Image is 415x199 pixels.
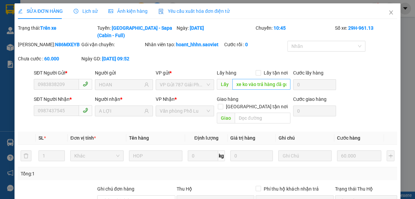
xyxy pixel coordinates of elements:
[293,106,336,116] input: Cước giao hàng
[95,69,153,77] div: Người gửi
[235,113,290,123] input: Dọc đường
[97,24,176,39] div: Tuyến:
[261,185,321,193] span: Phí thu hộ khách nhận trả
[382,3,400,22] button: Close
[334,24,398,39] div: Số xe:
[74,8,98,14] span: Lịch sử
[44,56,59,61] b: 60.000
[230,150,273,161] input: 0
[293,96,327,102] label: Cước giao hàng
[108,8,148,14] span: Ảnh kiện hàng
[18,41,80,48] div: [PERSON_NAME]:
[278,150,332,161] input: Ghi Chú
[276,132,334,145] th: Ghi chú
[38,135,44,141] span: SL
[217,70,236,76] span: Lấy hàng
[160,80,210,90] span: VP Gửi 787 Giải Phóng
[223,103,290,110] span: [GEOGRAPHIC_DATA] tận nơi
[160,106,210,116] span: Văn phòng Phố Lu
[218,150,225,161] span: kg
[97,25,172,38] b: [GEOGRAPHIC_DATA] - Sapa (Cabin - Full)
[83,81,88,87] span: phone
[158,9,164,14] img: icon
[194,135,218,141] span: Định lượng
[17,24,97,39] div: Trạng thái:
[97,186,134,192] label: Ghi chú đơn hàng
[144,82,149,87] span: user
[156,96,175,102] span: VP Nhận
[129,150,182,161] input: VD: Bàn, Ghế
[335,185,397,193] div: Trạng thái Thu Hộ
[176,24,255,39] div: Ngày:
[34,69,92,77] div: SĐT Người Gửi
[145,41,223,48] div: Nhân viên tạo:
[99,81,143,88] input: Tên người gửi
[190,25,204,31] b: [DATE]
[102,56,129,61] b: [DATE] 09:52
[255,24,334,39] div: Chuyến:
[74,9,78,13] span: clock-circle
[21,170,161,177] div: Tổng: 1
[55,42,80,47] b: N86MXEYB
[337,135,360,141] span: Cước hàng
[176,42,218,47] b: hoant_hhhn.saoviet
[274,25,286,31] b: 10:45
[18,9,23,13] span: edit
[83,108,88,113] span: phone
[217,113,235,123] span: Giao
[18,8,63,14] span: SỬA ĐƠN HÀNG
[144,109,149,113] span: user
[81,41,144,48] div: Gói vận chuyển:
[245,42,248,47] b: 0
[81,55,144,62] div: Ngày GD:
[34,95,92,103] div: SĐT Người Nhận
[224,41,286,48] div: Cước rồi :
[18,55,80,62] div: Chưa cước :
[348,25,373,31] b: 29H-961.13
[230,135,255,141] span: Giá trị hàng
[21,150,31,161] button: delete
[388,10,394,15] span: close
[99,107,143,115] input: Tên người nhận
[129,135,149,141] span: Tên hàng
[70,135,96,141] span: Đơn vị tính
[217,96,238,102] span: Giao hàng
[40,25,56,31] b: Trên xe
[177,186,192,192] span: Thu Hộ
[158,8,230,14] span: Yêu cầu xuất hóa đơn điện tử
[232,79,290,90] input: Dọc đường
[261,69,290,77] span: Lấy tận nơi
[156,69,214,77] div: VP gửi
[217,79,232,90] span: Lấy
[293,79,336,90] input: Cước lấy hàng
[337,150,381,161] input: 0
[293,70,323,76] label: Cước lấy hàng
[95,95,153,103] div: Người nhận
[387,150,394,161] button: plus
[74,151,120,161] span: Khác
[108,9,113,13] span: picture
